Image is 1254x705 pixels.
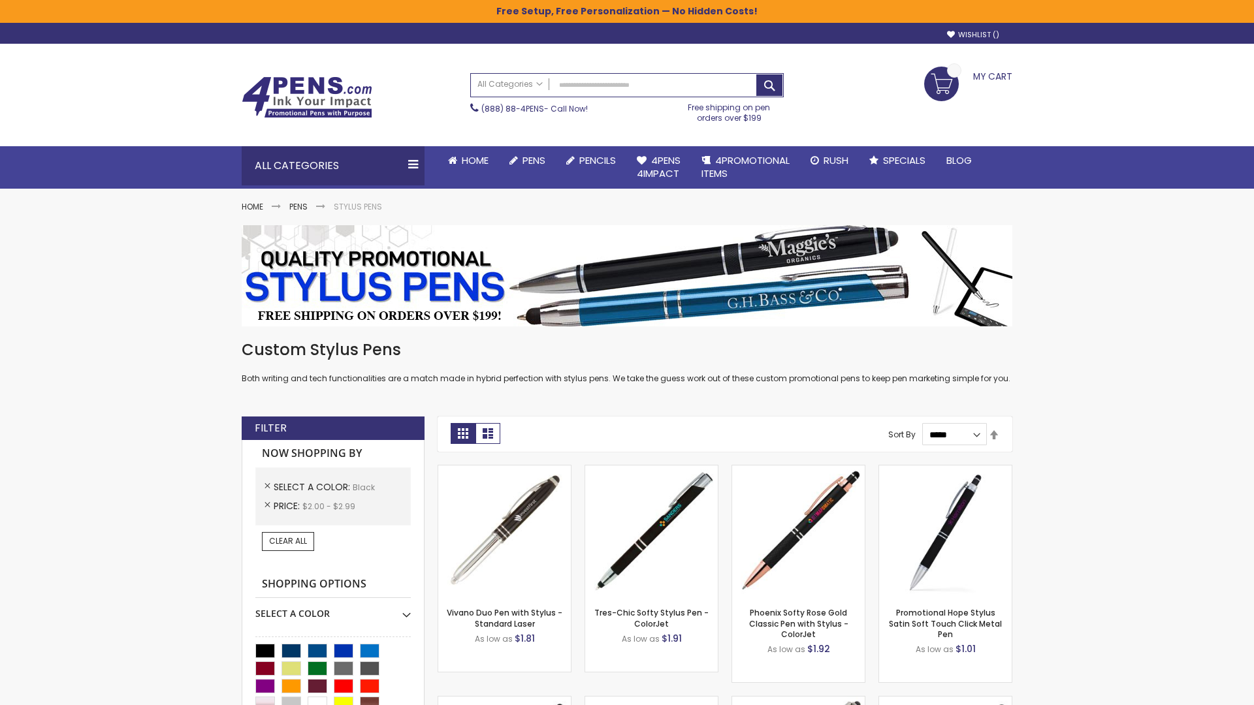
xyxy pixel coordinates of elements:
img: Tres-Chic Softy Stylus Pen - ColorJet-Black [585,465,718,598]
span: As low as [622,633,660,644]
h1: Custom Stylus Pens [242,339,1012,360]
a: Phoenix Softy Rose Gold Classic Pen with Stylus - ColorJet-Black [732,465,865,476]
a: Blog [936,146,982,175]
label: Sort By [888,429,916,440]
div: Both writing and tech functionalities are a match made in hybrid perfection with stylus pens. We ... [242,339,1012,384]
a: Specials [859,146,936,175]
span: Blog [946,153,972,167]
span: $1.91 [662,632,682,645]
span: Price [274,499,302,512]
span: $1.81 [515,632,535,645]
a: Rush [800,146,859,175]
span: As low as [916,644,954,655]
span: Pencils [579,153,616,167]
strong: Filter [255,421,287,435]
strong: Stylus Pens [334,201,382,212]
a: Tres-Chic Softy Stylus Pen - ColorJet [594,607,709,629]
a: Phoenix Softy Rose Gold Classic Pen with Stylus - ColorJet [749,607,848,639]
img: Stylus Pens [242,225,1012,326]
span: Rush [824,153,848,167]
span: 4Pens 4impact [637,153,681,180]
a: Home [438,146,499,175]
a: Wishlist [947,30,999,40]
span: Home [462,153,489,167]
a: Tres-Chic Softy Stylus Pen - ColorJet-Black [585,465,718,476]
a: Pens [289,201,308,212]
img: Promotional Hope Stylus Satin Soft Touch Click Metal Pen-Black [879,465,1012,598]
a: Promotional Hope Stylus Satin Soft Touch Click Metal Pen-Black [879,465,1012,476]
a: Home [242,201,263,212]
a: Pencils [556,146,626,175]
strong: Shopping Options [255,571,411,599]
a: Vivano Duo Pen with Stylus - Standard Laser [447,607,562,629]
a: Promotional Hope Stylus Satin Soft Touch Click Metal Pen [889,607,1002,639]
span: Specials [883,153,925,167]
span: $1.92 [807,642,830,655]
img: 4Pens Custom Pens and Promotional Products [242,76,372,118]
span: Pens [522,153,545,167]
div: All Categories [242,146,425,185]
span: As low as [475,633,513,644]
a: 4PROMOTIONALITEMS [691,146,800,189]
span: As low as [767,644,805,655]
a: (888) 88-4PENS [481,103,544,114]
span: Clear All [269,535,307,546]
span: $2.00 - $2.99 [302,501,355,512]
span: Black [353,482,375,493]
span: All Categories [477,79,543,89]
strong: Now Shopping by [255,440,411,467]
img: Phoenix Softy Rose Gold Classic Pen with Stylus - ColorJet-Black [732,465,865,598]
span: - Call Now! [481,103,588,114]
img: Vivano Duo Pen with Stylus - Standard Laser-Black [438,465,571,598]
div: Free shipping on pen orders over $199 [675,97,784,123]
a: Clear All [262,532,314,550]
span: $1.01 [956,642,976,655]
a: Vivano Duo Pen with Stylus - Standard Laser-Black [438,465,571,476]
strong: Grid [451,423,475,444]
span: 4PROMOTIONAL ITEMS [701,153,790,180]
div: Select A Color [255,598,411,620]
a: Pens [499,146,556,175]
span: Select A Color [274,480,353,493]
a: All Categories [471,74,549,95]
a: 4Pens4impact [626,146,691,189]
